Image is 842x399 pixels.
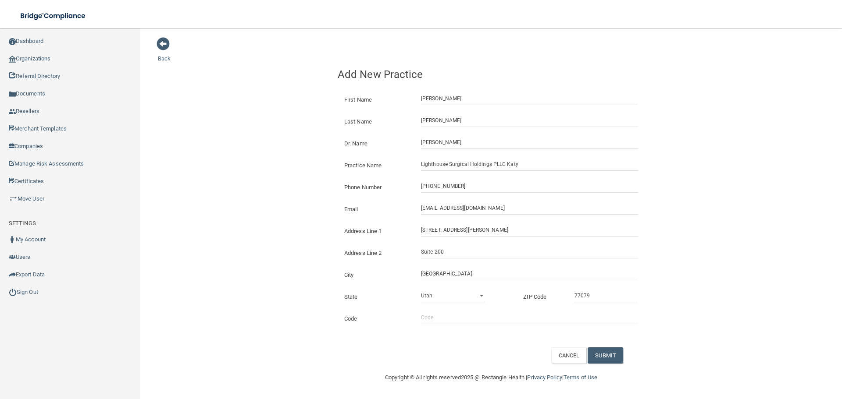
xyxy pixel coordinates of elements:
a: Terms of Use [564,374,597,381]
label: State [338,292,414,302]
img: bridge_compliance_login_screen.278c3ca4.svg [13,7,94,25]
input: Address Line 1 [421,223,638,237]
input: First Name [421,92,638,105]
label: SETTINGS [9,218,36,229]
img: ic_reseller.de258add.png [9,108,16,115]
img: icon-documents.8dae5593.png [9,91,16,98]
button: SUBMIT [588,347,623,364]
label: City [338,270,414,280]
label: ZIP Code [517,292,568,302]
input: (___) ___-____ [421,180,638,193]
label: Address Line 1 [338,226,414,237]
input: City [421,267,638,280]
label: Address Line 2 [338,248,414,258]
input: Doctor Name [421,136,638,149]
img: ic_user_dark.df1a06c3.png [9,236,16,243]
label: Practice Name [338,160,414,171]
label: Code [338,314,414,324]
label: Email [338,204,414,215]
h4: Add New Practice [338,69,645,80]
img: organization-icon.f8decf85.png [9,56,16,63]
img: briefcase.64adab9b.png [9,194,18,203]
label: Phone Number [338,182,414,193]
a: Back [158,45,171,62]
img: icon-export.b9366987.png [9,271,16,278]
iframe: Drift Widget Chat Controller [690,337,831,372]
input: Code [421,311,638,324]
div: Copyright © All rights reserved 2025 @ Rectangle Health | | [331,364,651,392]
img: icon-users.e205127d.png [9,254,16,261]
input: Practice Name [421,158,638,171]
input: _____ [574,289,638,302]
button: CANCEL [551,347,587,364]
input: Address Line 2 [421,245,638,258]
a: Privacy Policy [527,374,562,381]
input: Email [421,201,638,215]
label: First Name [338,95,414,105]
img: ic_dashboard_dark.d01f4a41.png [9,38,16,45]
input: Last Name [421,114,638,127]
label: Last Name [338,117,414,127]
img: ic_power_dark.7ecde6b1.png [9,288,17,296]
label: Dr. Name [338,138,414,149]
